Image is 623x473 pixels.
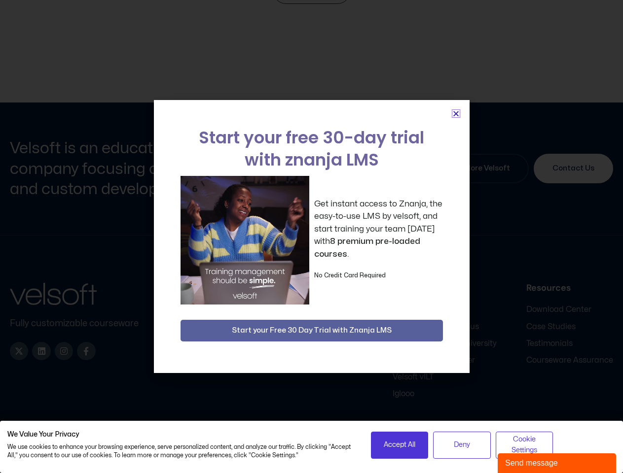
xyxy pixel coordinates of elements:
span: Cookie Settings [502,434,547,456]
span: Accept All [384,439,415,450]
p: Get instant access to Znanja, the easy-to-use LMS by velsoft, and start training your team [DATE]... [314,198,443,261]
strong: No Credit Card Required [314,272,386,278]
span: Deny [454,439,470,450]
a: Close [452,110,460,117]
button: Start your Free 30 Day Trial with Znanja LMS [181,320,443,341]
strong: 8 premium pre-loaded courses [314,237,420,258]
p: We use cookies to enhance your browsing experience, serve personalized content, and analyze our t... [7,443,356,460]
img: a woman sitting at her laptop dancing [181,176,309,304]
span: Start your Free 30 Day Trial with Znanja LMS [232,325,392,337]
button: Deny all cookies [433,432,491,459]
h2: We Value Your Privacy [7,430,356,439]
button: Adjust cookie preferences [496,432,553,459]
h2: Start your free 30-day trial with znanja LMS [181,127,443,171]
button: Accept all cookies [371,432,429,459]
iframe: chat widget [498,451,618,473]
